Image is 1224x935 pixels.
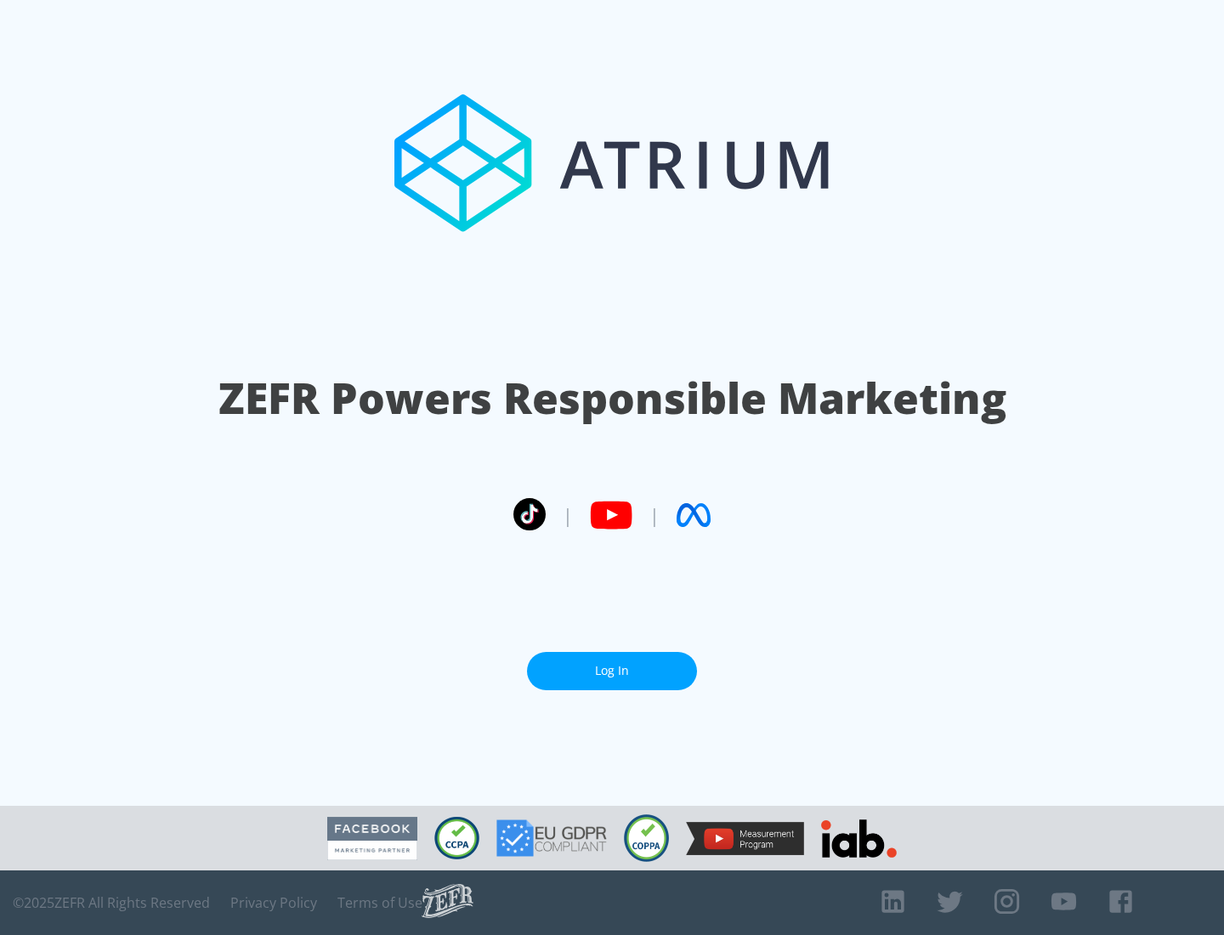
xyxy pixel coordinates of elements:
img: YouTube Measurement Program [686,822,804,855]
a: Terms of Use [337,894,422,911]
img: Facebook Marketing Partner [327,817,417,860]
h1: ZEFR Powers Responsible Marketing [218,369,1006,428]
a: Privacy Policy [230,894,317,911]
span: | [649,502,660,528]
img: IAB [821,819,897,858]
span: © 2025 ZEFR All Rights Reserved [13,894,210,911]
a: Log In [527,652,697,690]
img: COPPA Compliant [624,814,669,862]
img: CCPA Compliant [434,817,479,859]
img: GDPR Compliant [496,819,607,857]
span: | [563,502,573,528]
